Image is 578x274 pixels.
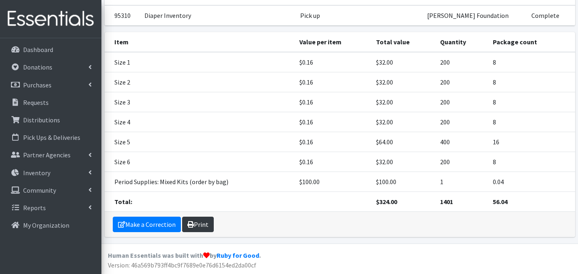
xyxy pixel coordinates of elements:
[105,132,294,152] td: Size 5
[440,198,453,206] strong: 1401
[371,172,435,192] td: $100.00
[435,112,488,132] td: 200
[3,182,98,198] a: Community
[294,92,371,112] td: $0.16
[488,32,575,52] th: Package count
[3,5,98,33] img: HumanEssentials
[140,5,206,26] td: Diaper Inventory
[435,172,488,192] td: 1
[526,5,575,26] td: Complete
[294,72,371,92] td: $0.16
[488,172,575,192] td: 0.04
[23,63,52,71] p: Donations
[182,217,214,232] a: Print
[105,32,294,52] th: Item
[3,59,98,75] a: Donations
[371,32,435,52] th: Total value
[435,92,488,112] td: 200
[23,116,60,124] p: Distributions
[23,81,52,89] p: Purchases
[371,92,435,112] td: $32.00
[3,200,98,216] a: Reports
[3,41,98,58] a: Dashboard
[105,172,294,192] td: Period Supplies: Mixed Kits (order by bag)
[217,251,259,259] a: Ruby for Good
[3,147,98,163] a: Partner Agencies
[23,169,50,177] p: Inventory
[105,112,294,132] td: Size 4
[113,217,181,232] a: Make a Correction
[435,132,488,152] td: 400
[3,129,98,146] a: Pick Ups & Deliveries
[3,217,98,233] a: My Organization
[488,52,575,72] td: 8
[371,112,435,132] td: $32.00
[105,72,294,92] td: Size 2
[294,152,371,172] td: $0.16
[23,46,53,54] p: Dashboard
[488,112,575,132] td: 8
[371,152,435,172] td: $32.00
[114,198,132,206] strong: Total:
[294,112,371,132] td: $0.16
[371,132,435,152] td: $64.00
[371,72,435,92] td: $32.00
[23,151,71,159] p: Partner Agencies
[488,132,575,152] td: 16
[294,172,371,192] td: $100.00
[23,186,56,194] p: Community
[371,52,435,72] td: $32.00
[376,198,397,206] strong: $324.00
[488,152,575,172] td: 8
[3,77,98,93] a: Purchases
[435,72,488,92] td: 200
[493,198,507,206] strong: 56.04
[23,221,69,229] p: My Organization
[108,251,261,259] strong: Human Essentials was built with by .
[23,204,46,212] p: Reports
[23,133,80,141] p: Pick Ups & Deliveries
[105,5,140,26] td: 95310
[3,165,98,181] a: Inventory
[23,98,49,107] p: Requests
[3,112,98,128] a: Distributions
[295,5,364,26] td: Pick up
[105,52,294,72] td: Size 1
[105,92,294,112] td: Size 3
[488,92,575,112] td: 8
[435,152,488,172] td: 200
[488,72,575,92] td: 8
[422,5,526,26] td: [PERSON_NAME] Foundation
[294,32,371,52] th: Value per item
[294,132,371,152] td: $0.16
[3,94,98,111] a: Requests
[294,52,371,72] td: $0.16
[435,32,488,52] th: Quantity
[435,52,488,72] td: 200
[105,152,294,172] td: Size 6
[108,261,256,269] span: Version: 46a569b793ff4bc9f7689e0e76d6154ed2da00cf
